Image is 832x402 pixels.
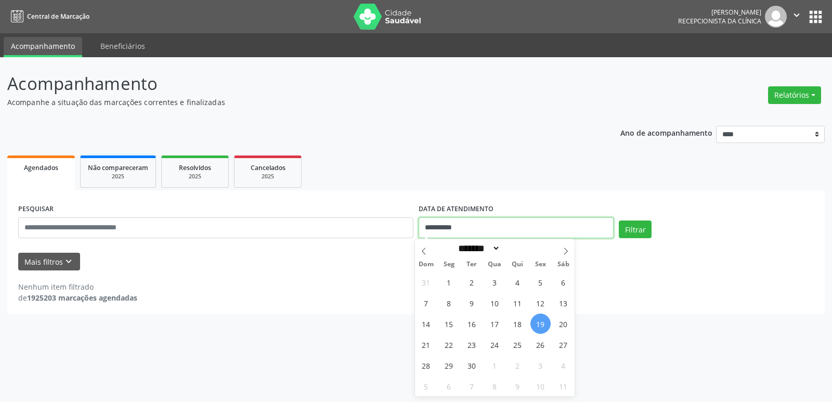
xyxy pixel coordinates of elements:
span: Setembro 10, 2025 [485,293,505,313]
span: Setembro 28, 2025 [416,355,436,375]
span: Setembro 5, 2025 [530,272,551,292]
span: Setembro 17, 2025 [485,314,505,334]
a: Acompanhamento [4,37,82,57]
span: Setembro 23, 2025 [462,334,482,355]
div: de [18,292,137,303]
span: Ter [460,261,483,268]
i:  [791,9,802,21]
p: Ano de acompanhamento [620,126,712,139]
span: Setembro 12, 2025 [530,293,551,313]
span: Resolvidos [179,163,211,172]
span: Setembro 9, 2025 [462,293,482,313]
a: Central de Marcação [7,8,89,25]
label: PESQUISAR [18,201,54,217]
span: Não compareceram [88,163,148,172]
button:  [787,6,807,28]
div: [PERSON_NAME] [678,8,761,17]
span: Outubro 4, 2025 [553,355,574,375]
span: Setembro 1, 2025 [439,272,459,292]
span: Outubro 9, 2025 [508,376,528,396]
select: Month [455,243,501,254]
span: Outubro 2, 2025 [508,355,528,375]
i: keyboard_arrow_down [63,256,74,267]
span: Agendados [24,163,58,172]
span: Setembro 21, 2025 [416,334,436,355]
img: img [765,6,787,28]
span: Central de Marcação [27,12,89,21]
span: Setembro 4, 2025 [508,272,528,292]
span: Setembro 3, 2025 [485,272,505,292]
span: Outubro 1, 2025 [485,355,505,375]
span: Outubro 10, 2025 [530,376,551,396]
span: Outubro 6, 2025 [439,376,459,396]
label: DATA DE ATENDIMENTO [419,201,493,217]
a: Beneficiários [93,37,152,55]
span: Setembro 13, 2025 [553,293,574,313]
span: Recepcionista da clínica [678,17,761,25]
span: Setembro 11, 2025 [508,293,528,313]
span: Qua [483,261,506,268]
span: Setembro 24, 2025 [485,334,505,355]
span: Dom [415,261,438,268]
span: Outubro 7, 2025 [462,376,482,396]
div: 2025 [242,173,294,180]
span: Setembro 18, 2025 [508,314,528,334]
button: Mais filtroskeyboard_arrow_down [18,253,80,271]
span: Setembro 26, 2025 [530,334,551,355]
span: Setembro 14, 2025 [416,314,436,334]
span: Setembro 7, 2025 [416,293,436,313]
span: Outubro 8, 2025 [485,376,505,396]
span: Outubro 3, 2025 [530,355,551,375]
button: Relatórios [768,86,821,104]
strong: 1925203 marcações agendadas [27,293,137,303]
span: Setembro 27, 2025 [553,334,574,355]
span: Qui [506,261,529,268]
span: Setembro 25, 2025 [508,334,528,355]
span: Agosto 31, 2025 [416,272,436,292]
span: Setembro 29, 2025 [439,355,459,375]
span: Sáb [552,261,575,268]
span: Setembro 16, 2025 [462,314,482,334]
span: Setembro 30, 2025 [462,355,482,375]
button: Filtrar [619,221,652,238]
span: Setembro 2, 2025 [462,272,482,292]
div: 2025 [169,173,221,180]
span: Setembro 22, 2025 [439,334,459,355]
span: Sex [529,261,552,268]
span: Outubro 11, 2025 [553,376,574,396]
p: Acompanhe a situação das marcações correntes e finalizadas [7,97,579,108]
span: Cancelados [251,163,285,172]
span: Seg [437,261,460,268]
span: Outubro 5, 2025 [416,376,436,396]
button: apps [807,8,825,26]
div: Nenhum item filtrado [18,281,137,292]
p: Acompanhamento [7,71,579,97]
span: Setembro 6, 2025 [553,272,574,292]
input: Year [500,243,535,254]
div: 2025 [88,173,148,180]
span: Setembro 15, 2025 [439,314,459,334]
span: Setembro 20, 2025 [553,314,574,334]
span: Setembro 8, 2025 [439,293,459,313]
span: Setembro 19, 2025 [530,314,551,334]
